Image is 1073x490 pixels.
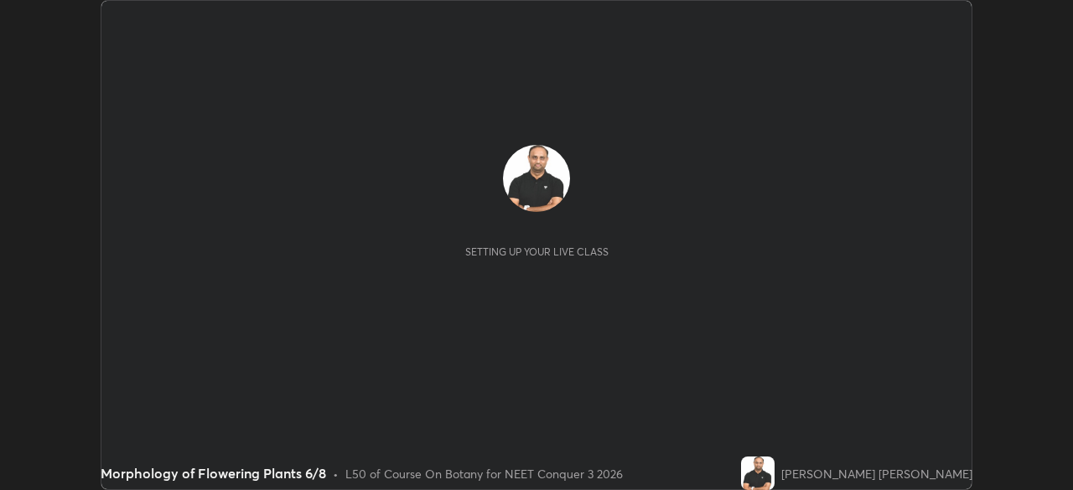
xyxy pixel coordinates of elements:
[465,245,609,258] div: Setting up your live class
[781,465,972,482] div: [PERSON_NAME] [PERSON_NAME]
[503,145,570,212] img: 0288c81ecca544f6b86d0d2edef7c4db.jpg
[741,456,775,490] img: 0288c81ecca544f6b86d0d2edef7c4db.jpg
[333,465,339,482] div: •
[101,463,326,483] div: Morphology of Flowering Plants 6/8
[345,465,623,482] div: L50 of Course On Botany for NEET Conquer 3 2026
